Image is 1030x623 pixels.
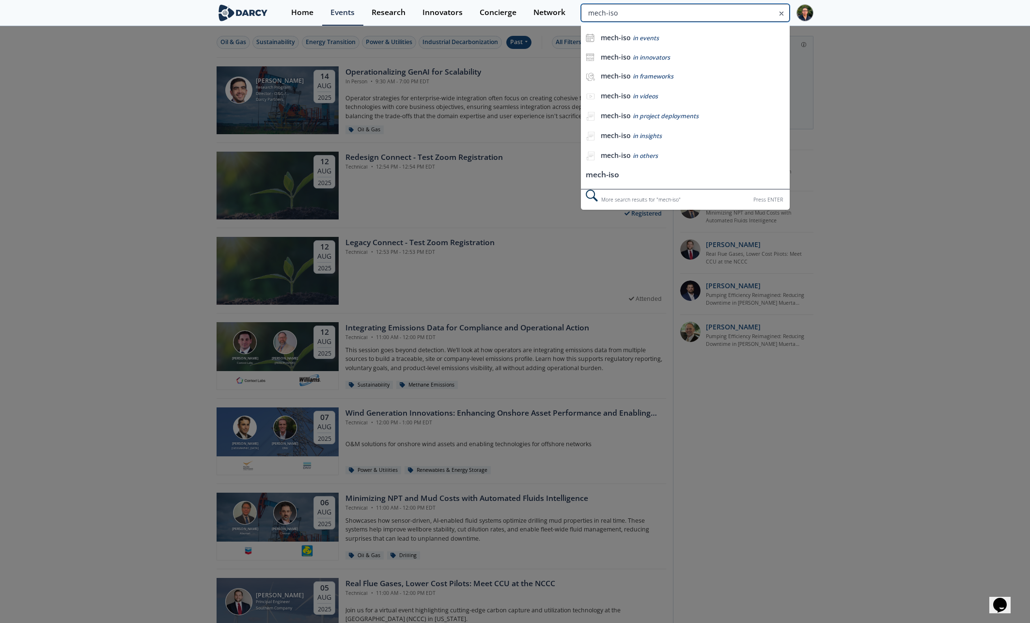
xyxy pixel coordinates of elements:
[601,52,631,62] b: mech-iso
[330,9,355,16] div: Events
[633,112,699,120] span: in project deployments
[581,166,790,184] li: mech-iso
[633,34,659,42] span: in events
[633,152,658,160] span: in others
[480,9,516,16] div: Concierge
[796,4,813,21] img: Profile
[633,53,670,62] span: in innovators
[533,9,565,16] div: Network
[633,92,658,100] span: in videos
[633,132,662,140] span: in insights
[586,33,594,42] img: icon
[217,4,269,21] img: logo-wide.svg
[989,584,1020,613] iframe: chat widget
[633,72,673,80] span: in frameworks
[422,9,463,16] div: Innovators
[581,189,790,210] div: More search results for " mech-iso "
[753,195,783,205] div: Press ENTER
[601,111,631,120] b: mech-iso
[601,131,631,140] b: mech-iso
[291,9,313,16] div: Home
[586,53,594,62] img: icon
[372,9,406,16] div: Research
[601,151,631,160] b: mech-iso
[601,33,631,42] b: mech-iso
[601,91,631,100] b: mech-iso
[601,71,631,80] b: mech-iso
[581,4,790,22] input: Advanced Search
